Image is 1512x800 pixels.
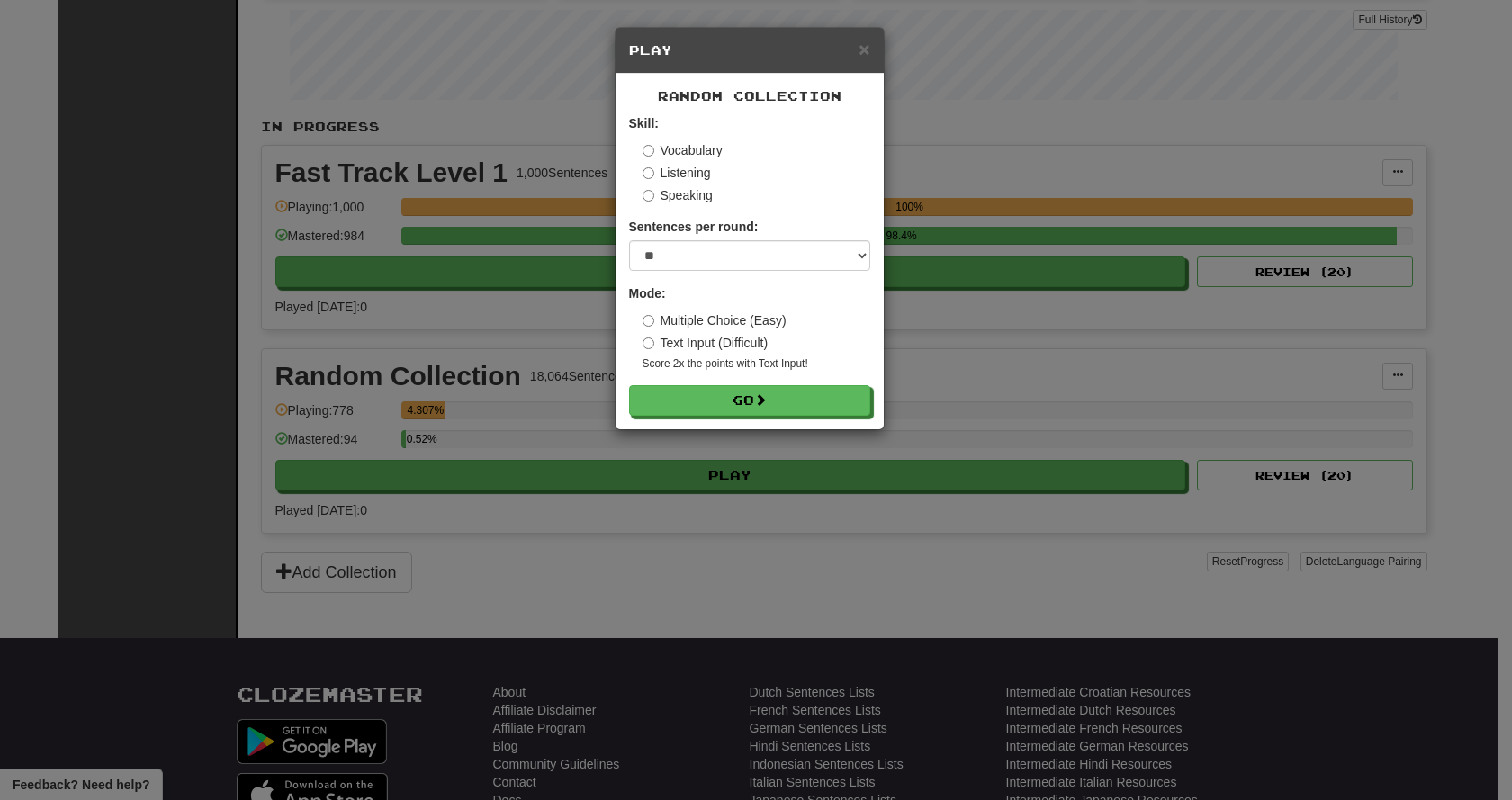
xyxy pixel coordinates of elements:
[629,286,666,301] strong: Mode:
[859,40,869,58] button: Close
[629,116,659,130] strong: Skill:
[643,190,654,202] input: Speaking
[643,315,654,327] input: Multiple Choice (Easy)
[859,39,869,59] span: ×
[643,356,870,372] small: Score 2x the points with Text Input !
[643,141,723,159] label: Vocabulary
[658,88,841,103] span: Random Collection
[629,385,870,416] button: Go
[629,218,759,236] label: Sentences per round:
[643,164,711,182] label: Listening
[643,167,654,179] input: Listening
[643,186,713,204] label: Speaking
[643,337,654,349] input: Text Input (Difficult)
[643,311,787,329] label: Multiple Choice (Easy)
[643,145,654,157] input: Vocabulary
[643,334,769,352] label: Text Input (Difficult)
[629,41,870,59] h5: Play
